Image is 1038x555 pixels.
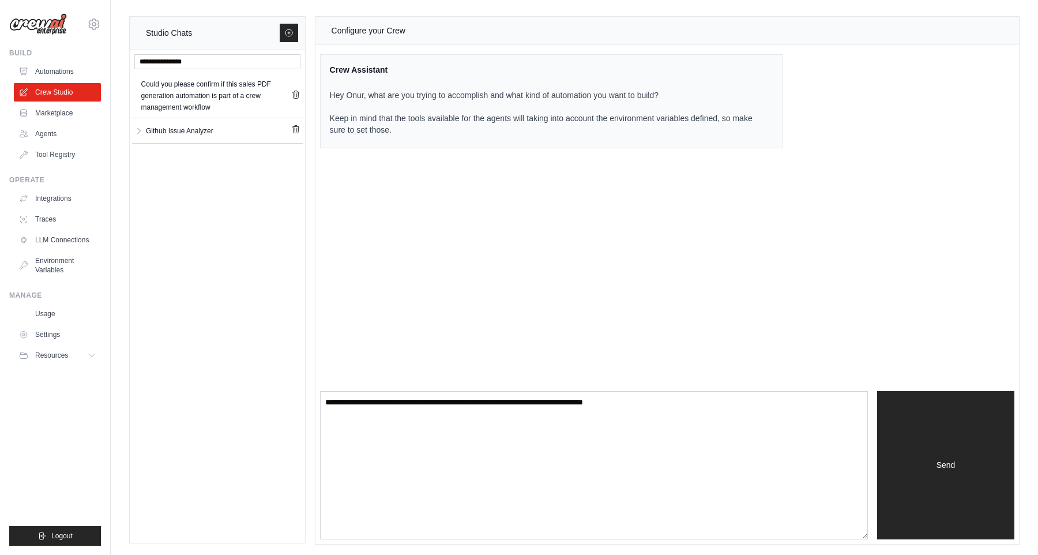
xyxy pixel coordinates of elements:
[14,305,101,323] a: Usage
[14,346,101,365] button: Resources
[14,210,101,228] a: Traces
[330,89,759,136] p: Hey Onur, what are you trying to accomplish and what kind of automation you want to build? Keep i...
[35,351,68,360] span: Resources
[141,78,291,113] div: Could you please confirm if this sales PDF generation automation is part of a crew management wor...
[9,48,101,58] div: Build
[139,78,291,113] a: Could you please confirm if this sales PDF generation automation is part of a crew management wor...
[146,26,192,40] div: Studio Chats
[14,125,101,143] a: Agents
[14,252,101,279] a: Environment Variables
[9,526,101,546] button: Logout
[9,13,67,35] img: Logo
[14,325,101,344] a: Settings
[14,62,101,81] a: Automations
[330,64,759,76] div: Crew Assistant
[144,123,291,138] a: Github Issue Analyzer
[9,175,101,185] div: Operate
[14,145,101,164] a: Tool Registry
[9,291,101,300] div: Manage
[14,104,101,122] a: Marketplace
[146,125,213,137] div: Github Issue Analyzer
[51,531,73,541] span: Logout
[14,83,101,102] a: Crew Studio
[14,231,101,249] a: LLM Connections
[332,24,405,37] div: Configure your Crew
[877,391,1014,539] button: Send
[14,189,101,208] a: Integrations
